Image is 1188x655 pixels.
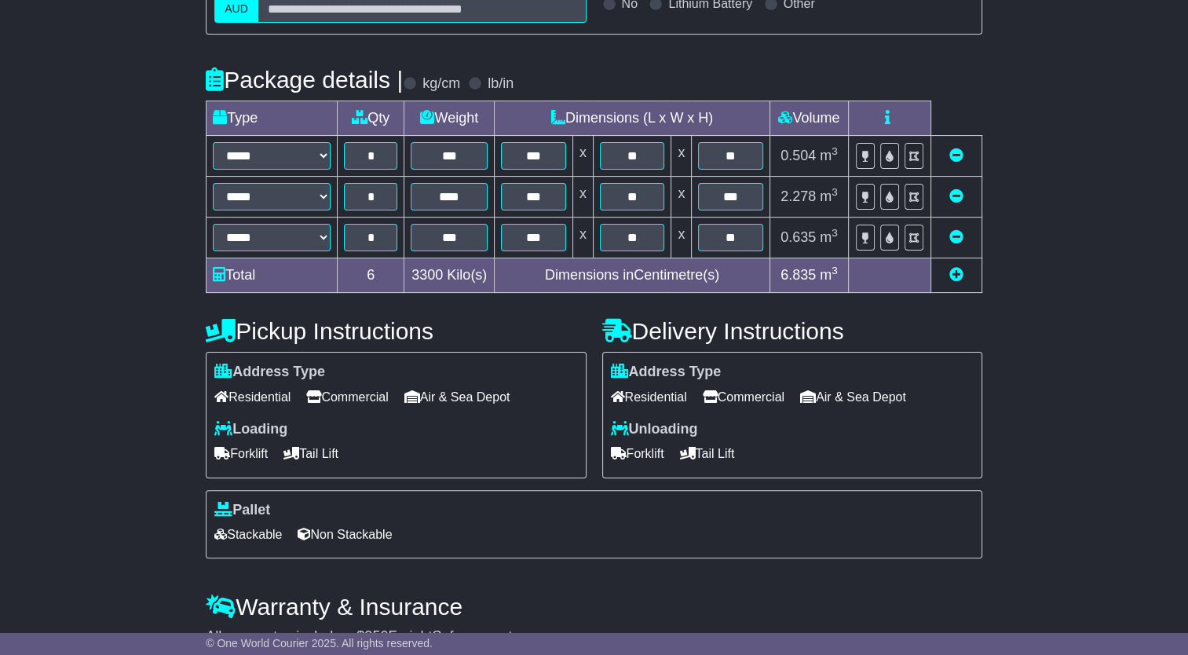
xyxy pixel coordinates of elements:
span: 2.278 [780,188,816,204]
span: Air & Sea Depot [404,385,510,409]
td: x [671,177,692,218]
label: lb/in [488,75,514,93]
span: 250 [364,628,388,644]
label: Loading [214,421,287,438]
span: m [820,188,838,204]
label: Address Type [214,364,325,381]
td: Volume [769,101,848,136]
sup: 3 [832,227,838,239]
sup: 3 [832,186,838,198]
span: Air & Sea Depot [800,385,906,409]
h4: Warranty & Insurance [206,594,982,620]
td: 6 [338,258,404,293]
span: m [820,229,838,245]
label: Unloading [611,421,698,438]
td: x [671,136,692,177]
td: Total [207,258,338,293]
h4: Package details | [206,67,403,93]
span: 0.635 [780,229,816,245]
label: kg/cm [422,75,460,93]
sup: 3 [832,145,838,157]
h4: Delivery Instructions [602,318,982,344]
td: Dimensions in Centimetre(s) [495,258,769,293]
td: x [572,218,593,258]
sup: 3 [832,265,838,276]
span: Stackable [214,522,282,547]
h4: Pickup Instructions [206,318,586,344]
span: 3300 [411,267,443,283]
span: Non Stackable [298,522,392,547]
span: Tail Lift [680,441,735,466]
td: Dimensions (L x W x H) [495,101,769,136]
td: x [572,136,593,177]
a: Remove this item [949,229,963,245]
td: Qty [338,101,404,136]
td: x [572,177,593,218]
a: Remove this item [949,148,963,163]
span: 6.835 [780,267,816,283]
td: Weight [404,101,495,136]
td: Type [207,101,338,136]
span: Commercial [703,385,784,409]
span: Forklift [214,441,268,466]
div: All our quotes include a $ FreightSafe warranty. [206,628,982,646]
span: Forklift [611,441,664,466]
span: Residential [611,385,687,409]
span: © One World Courier 2025. All rights reserved. [206,637,433,650]
label: Pallet [214,502,270,519]
td: Kilo(s) [404,258,495,293]
span: 0.504 [780,148,816,163]
label: Address Type [611,364,722,381]
span: m [820,148,838,163]
td: x [671,218,692,258]
span: Tail Lift [283,441,338,466]
span: m [820,267,838,283]
span: Commercial [306,385,388,409]
a: Add new item [949,267,963,283]
a: Remove this item [949,188,963,204]
span: Residential [214,385,291,409]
